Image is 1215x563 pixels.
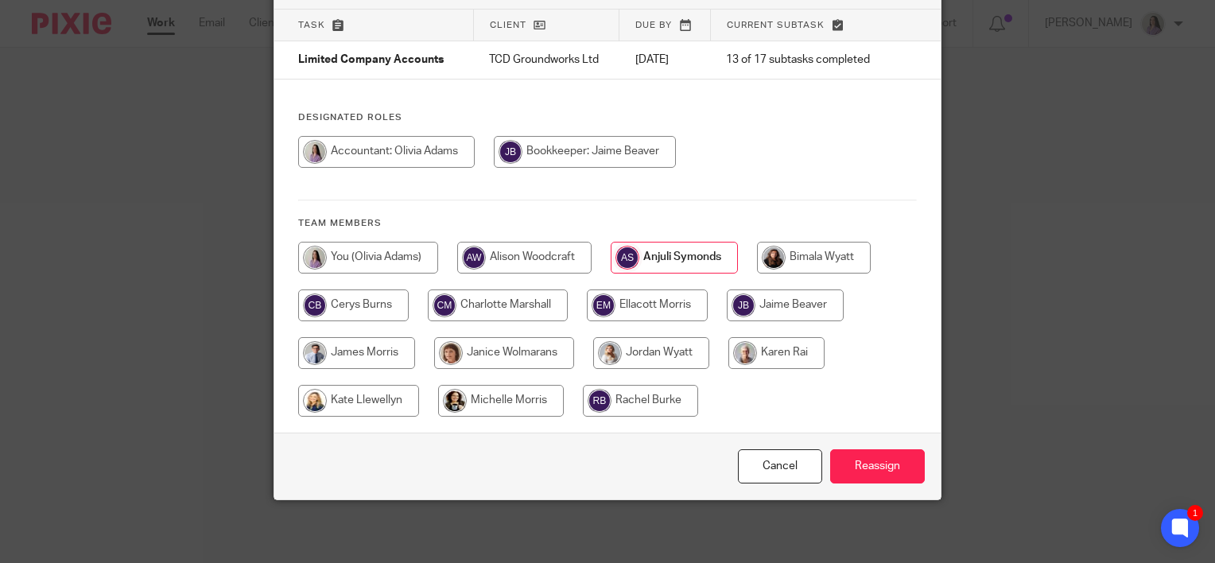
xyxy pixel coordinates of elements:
div: 1 [1187,505,1203,521]
td: 13 of 17 subtasks completed [710,41,891,80]
h4: Team members [298,217,917,230]
a: Close this dialog window [738,449,822,483]
h4: Designated Roles [298,111,917,124]
span: Task [298,21,325,29]
span: Current subtask [727,21,825,29]
p: [DATE] [635,52,694,68]
p: TCD Groundworks Ltd [489,52,604,68]
span: Due by [635,21,672,29]
span: Limited Company Accounts [298,55,444,66]
span: Client [490,21,526,29]
input: Reassign [830,449,925,483]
